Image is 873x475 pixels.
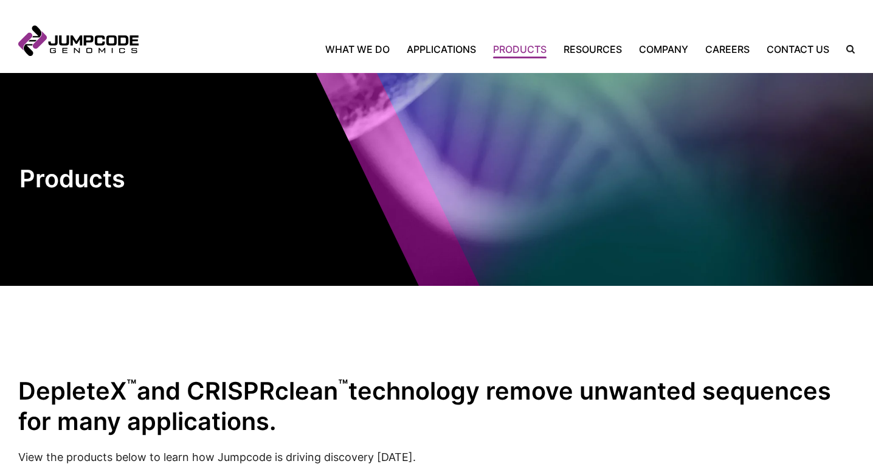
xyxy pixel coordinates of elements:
p: View the products below to learn how Jumpcode is driving discovery [DATE]. [18,449,855,466]
a: Careers [697,42,758,57]
sup: ™ [338,376,348,395]
a: Contact Us [758,42,838,57]
a: Products [485,42,555,57]
h2: DepleteX and CRISPRclean technology remove unwanted sequences for many applications. [18,376,855,437]
a: Resources [555,42,630,57]
nav: Primary Navigation [139,42,838,57]
a: Applications [398,42,485,57]
sup: ™ [126,376,137,395]
label: Search the site. [838,45,855,54]
a: Company [630,42,697,57]
a: What We Do [325,42,398,57]
h1: Products [19,164,223,195]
